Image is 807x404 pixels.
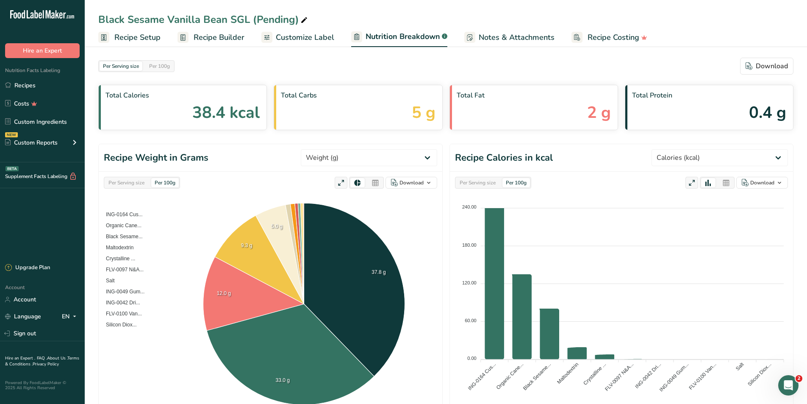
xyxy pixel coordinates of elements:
tspan: 240.00 [462,204,477,209]
a: FAQ . [37,355,47,361]
a: Recipe Builder [177,28,244,47]
span: Total Protein [632,90,786,100]
div: Download [746,61,788,71]
tspan: FLV-0097 N&A... [604,361,635,392]
button: Hire an Expert [5,43,80,58]
tspan: FLV-0100 Van... [688,361,717,391]
a: Privacy Policy [33,361,59,367]
div: Per 100g [502,178,530,187]
span: Recipe Setup [114,32,161,43]
tspan: Silicon Diox... [746,361,772,387]
a: Customize Label [261,28,334,47]
a: Nutrition Breakdown [351,27,447,47]
button: Download [740,58,793,75]
span: 38.4 kcal [192,100,260,125]
iframe: Intercom live chat [778,375,799,396]
tspan: ING-0164 Cus... [467,361,497,391]
a: Hire an Expert . [5,355,35,361]
tspan: 180.00 [462,242,477,248]
div: Per Serving size [100,61,142,71]
div: EN [62,312,80,322]
span: Silicon Diox... [100,322,137,328]
span: Recipe Costing [588,32,639,43]
div: Upgrade Plan [5,264,50,272]
a: Terms & Conditions . [5,355,79,367]
span: Notes & Attachments [479,32,555,43]
tspan: Maltodextrin [556,361,580,385]
div: Per 100g [151,178,179,187]
span: Crystalline ... [100,256,135,262]
tspan: Salt [735,361,745,372]
span: Customize Label [276,32,334,43]
h1: Recipe Weight in Grams [104,151,208,165]
tspan: Crystalline ... [582,361,607,386]
div: Powered By FoodLabelMaker © 2025 All Rights Reserved [5,380,80,390]
div: Per Serving size [456,178,499,187]
tspan: ING-0049 Gum... [658,361,690,393]
tspan: 0.00 [467,356,476,361]
span: Total Calories [105,90,260,100]
div: Black Sesame Vanilla Bean SGL (Pending) [98,12,309,27]
tspan: 120.00 [462,280,477,285]
div: Download [399,179,424,187]
button: Download [385,177,437,189]
div: Download [750,179,774,187]
span: Total Fat [457,90,611,100]
div: Per Serving size [105,178,148,187]
span: ING-0042 Dri... [100,300,140,306]
span: Recipe Builder [194,32,244,43]
div: NEW [5,132,18,137]
span: 5 g [412,100,435,125]
span: FLV-0097 N&A... [100,267,144,273]
button: Download [736,177,788,189]
span: Total Carbs [281,90,435,100]
tspan: 60.00 [465,318,477,323]
tspan: Black Sesame... [522,361,552,391]
span: Nutrition Breakdown [366,31,440,42]
h1: Recipe Calories in kcal [455,151,553,165]
tspan: Organic Cane... [495,361,524,390]
span: 2 g [587,100,611,125]
span: Black Sesame... [100,234,143,240]
a: Recipe Setup [98,28,161,47]
span: 2 [796,375,802,382]
tspan: ING-0042 Dri... [634,361,662,390]
span: Salt [100,278,115,284]
a: Recipe Costing [571,28,647,47]
span: Organic Cane... [100,223,141,228]
span: 0.4 g [749,100,786,125]
div: BETA [6,166,19,171]
div: Per 100g [146,61,173,71]
span: ING-0164 Cus... [100,212,143,217]
a: Notes & Attachments [464,28,555,47]
span: Maltodextrin [100,245,133,251]
div: Custom Reports [5,138,58,147]
a: Language [5,309,41,324]
span: FLV-0100 Van... [100,311,142,317]
a: About Us . [47,355,67,361]
span: ING-0049 Gum... [100,289,144,295]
